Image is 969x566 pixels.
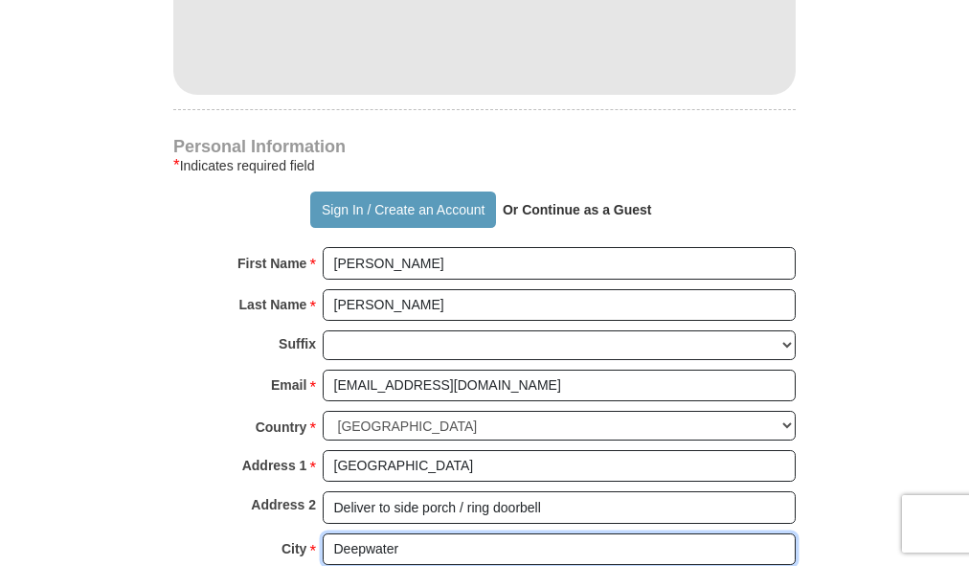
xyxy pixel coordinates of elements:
strong: First Name [237,250,306,277]
strong: Suffix [279,330,316,357]
h4: Personal Information [173,139,796,154]
strong: City [282,535,306,562]
strong: Address 2 [251,491,316,518]
strong: Address 1 [242,452,307,479]
strong: Last Name [239,291,307,318]
strong: Or Continue as a Guest [503,202,652,217]
strong: Email [271,372,306,398]
button: Sign In / Create an Account [310,192,495,228]
strong: Country [256,414,307,441]
div: Indicates required field [173,154,796,177]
